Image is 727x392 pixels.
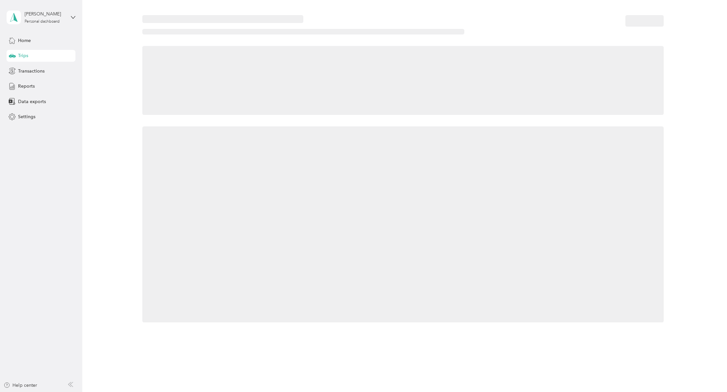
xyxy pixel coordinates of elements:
iframe: Everlance-gr Chat Button Frame [690,355,727,392]
span: Home [18,37,31,44]
span: Trips [18,52,28,59]
div: [PERSON_NAME] [25,11,66,17]
span: Reports [18,83,35,90]
div: Personal dashboard [25,20,60,24]
span: Transactions [18,68,45,75]
button: Help center [4,382,37,389]
span: Settings [18,113,35,120]
span: Data exports [18,98,46,105]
